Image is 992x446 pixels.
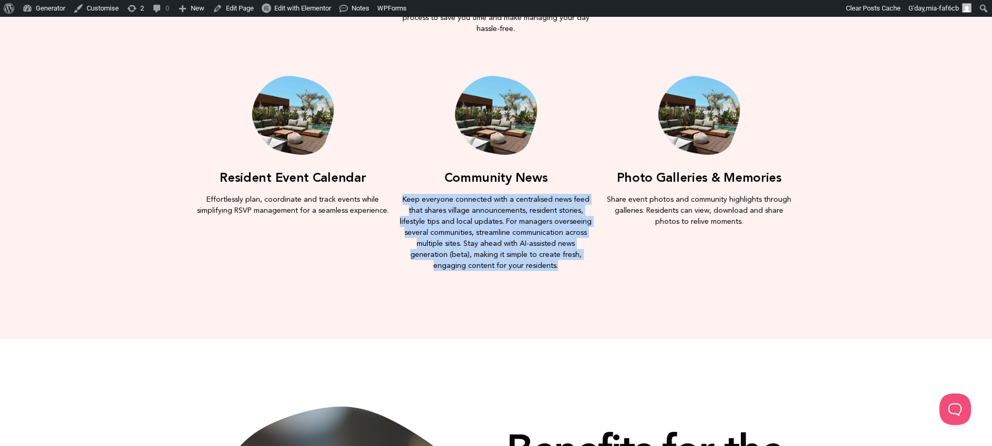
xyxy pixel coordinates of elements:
[926,4,959,12] span: mia-faf6cb
[400,170,593,185] h3: Community News
[939,393,971,425] iframe: Toggle Customer Support
[603,194,795,227] p: Share event photos and community highlights through galleries. Residents can view, download and s...
[197,170,389,185] h3: Resident Event Calendar
[197,194,389,216] p: Effortlessly plan, coordinate and track events while simplifying RSVP management for a seamless e...
[274,4,331,12] span: Edit with Elementor
[400,194,593,271] p: Keep everyone connected with a centralised news feed that shares village announcements, resident ...
[603,170,795,185] h3: Photo Galleries & Memories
